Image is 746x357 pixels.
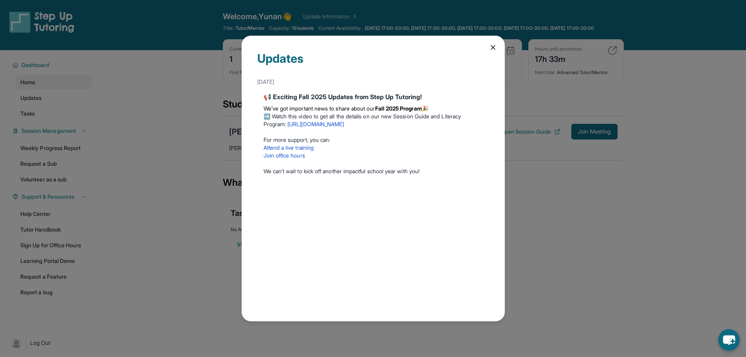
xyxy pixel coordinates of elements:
[718,329,740,351] button: chat-button
[257,51,489,75] div: Updates
[422,105,428,112] span: 🎉
[287,121,344,127] a: [URL][DOMAIN_NAME]
[264,112,483,128] p: ➡️ Watch this video to get all the details on our new Session Guide and Literacy Program:
[264,92,483,101] div: 📢 Exciting Fall 2025 Updates from Step Up Tutoring!
[257,75,489,89] div: [DATE]
[375,105,422,112] strong: Fall 2025 Program
[264,167,483,175] p: We can’t wait to kick off another impactful school year with you!
[264,152,305,159] a: Join office hours
[264,144,314,151] a: Attend a live training
[264,105,375,112] span: We’ve got important news to share about our
[264,136,331,143] span: For more support, you can:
